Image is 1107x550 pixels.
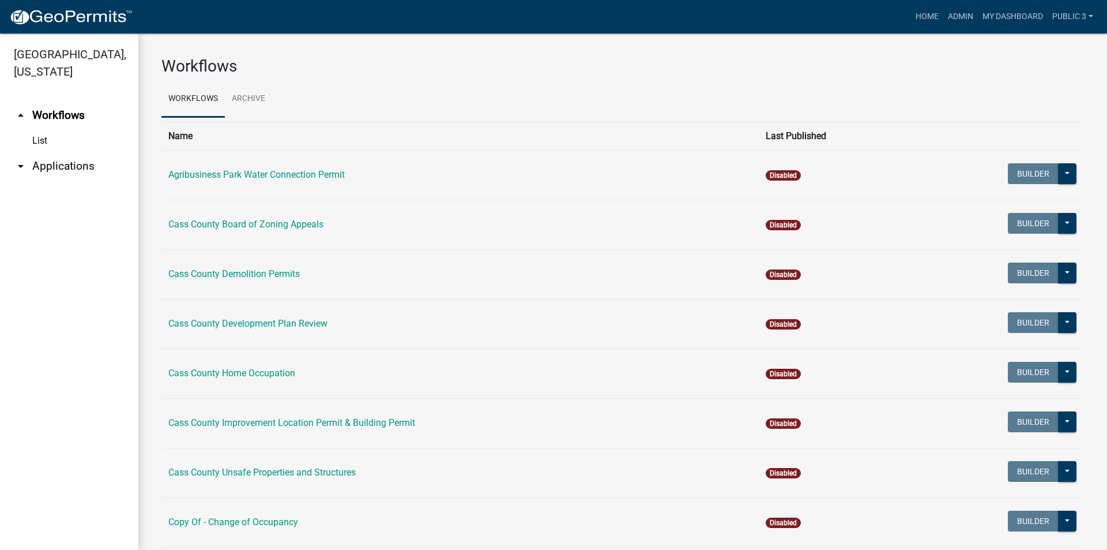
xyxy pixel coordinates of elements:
span: Disabled [766,468,801,478]
th: Name [161,122,759,150]
a: My Dashboard [978,6,1048,28]
button: Builder [1008,213,1059,234]
h3: Workflows [161,57,1084,76]
span: Disabled [766,319,801,330]
i: arrow_drop_down [14,159,28,173]
span: Disabled [766,418,801,429]
span: Disabled [766,170,801,181]
button: Builder [1008,163,1059,184]
th: Last Published [759,122,920,150]
a: Cass County Demolition Permits [168,268,300,279]
a: Archive [225,81,272,118]
i: arrow_drop_up [14,108,28,122]
a: Agribusiness Park Water Connection Permit [168,169,345,180]
a: Cass County Home Occupation [168,368,295,379]
a: Workflows [161,81,225,118]
button: Builder [1008,461,1059,482]
span: Disabled [766,270,801,280]
a: Cass County Development Plan Review [168,318,327,329]
a: public 3 [1048,6,1098,28]
a: Copy Of - Change of Occupancy [168,517,298,527]
button: Builder [1008,411,1059,432]
button: Builder [1008,362,1059,383]
button: Builder [1008,511,1059,532]
a: Cass County Unsafe Properties and Structures [168,467,356,478]
button: Builder [1008,312,1059,333]
span: Disabled [766,518,801,528]
span: Disabled [766,220,801,230]
a: Cass County Board of Zoning Appeals [168,219,323,230]
a: Cass County Improvement Location Permit & Building Permit [168,417,415,428]
button: Builder [1008,263,1059,283]
a: Admin [943,6,978,28]
span: Disabled [766,369,801,379]
a: Home [911,6,943,28]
